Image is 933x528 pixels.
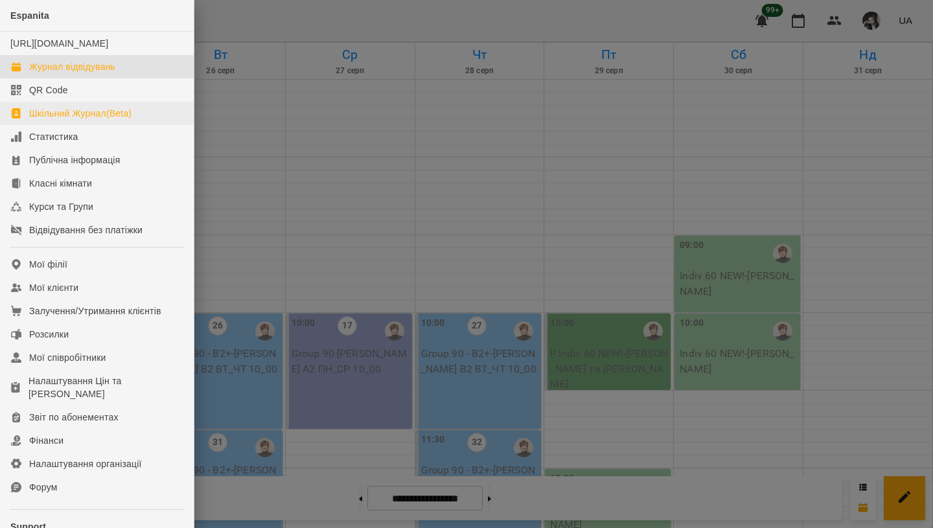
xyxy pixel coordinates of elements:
[10,38,108,49] a: [URL][DOMAIN_NAME]
[29,107,132,120] div: Шкільний Журнал(Beta)
[29,224,143,236] div: Відвідування без платіжки
[29,304,161,317] div: Залучення/Утримання клієнтів
[29,258,67,271] div: Мої філії
[10,10,49,21] span: Espanita
[29,200,93,213] div: Курси та Групи
[29,411,119,424] div: Звіт по абонементах
[29,374,183,400] div: Налаштування Цін та [PERSON_NAME]
[29,60,115,73] div: Журнал відвідувань
[29,351,106,364] div: Мої співробітники
[29,281,78,294] div: Мої клієнти
[29,481,58,494] div: Форум
[29,84,68,97] div: QR Code
[29,130,78,143] div: Статистика
[29,328,69,341] div: Розсилки
[29,457,142,470] div: Налаштування організації
[29,434,63,447] div: Фінанси
[29,154,120,166] div: Публічна інформація
[29,177,92,190] div: Класні кімнати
